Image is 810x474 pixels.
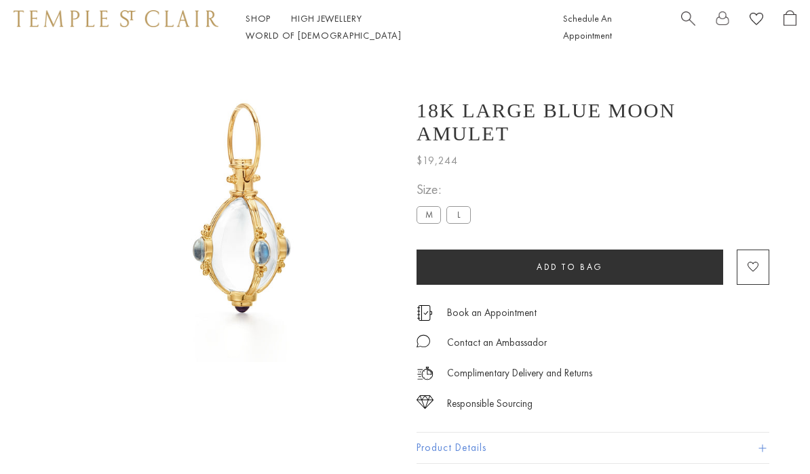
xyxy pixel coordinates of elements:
[681,10,695,44] a: Search
[563,12,612,41] a: Schedule An Appointment
[417,99,769,145] h1: 18K Large Blue Moon Amulet
[742,410,796,460] iframe: Gorgias live chat messenger
[417,206,441,223] label: M
[88,54,396,362] img: P54801-E18BM
[417,305,433,321] img: icon_appointment.svg
[447,395,533,412] div: Responsible Sourcing
[447,305,537,320] a: Book an Appointment
[291,12,362,24] a: High JewelleryHigh Jewellery
[537,261,603,273] span: Add to bag
[417,152,458,170] span: $19,244
[417,334,430,348] img: MessageIcon-01_2.svg
[446,206,471,223] label: L
[246,12,271,24] a: ShopShop
[417,365,433,382] img: icon_delivery.svg
[447,365,592,382] p: Complimentary Delivery and Returns
[417,178,476,201] span: Size:
[417,433,769,463] button: Product Details
[784,10,796,44] a: Open Shopping Bag
[246,10,533,44] nav: Main navigation
[417,395,433,409] img: icon_sourcing.svg
[246,29,401,41] a: World of [DEMOGRAPHIC_DATA]World of [DEMOGRAPHIC_DATA]
[14,10,218,26] img: Temple St. Clair
[750,10,763,31] a: View Wishlist
[447,334,547,351] div: Contact an Ambassador
[417,250,723,285] button: Add to bag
